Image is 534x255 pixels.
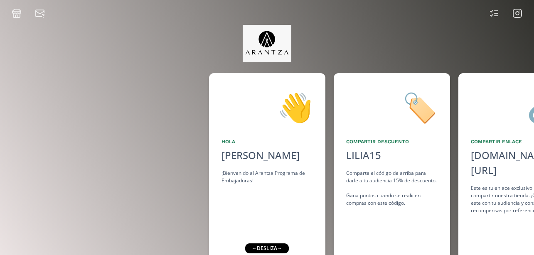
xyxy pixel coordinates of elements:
div: Comparte el código de arriba para darle a tu audiencia 15% de descuento. Gana puntos cuando se re... [346,169,438,207]
img: jpq5Bx5xx2a5 [243,25,291,62]
div: 👋 [221,86,313,128]
div: ← desliza → [245,243,289,253]
div: Compartir Descuento [346,138,438,145]
div: ¡Bienvenido al Arantza Programa de Embajadoras! [221,169,313,184]
div: 🏷️ [346,86,438,128]
div: [PERSON_NAME] [221,148,313,163]
div: LILIA15 [346,148,381,163]
div: Hola [221,138,313,145]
